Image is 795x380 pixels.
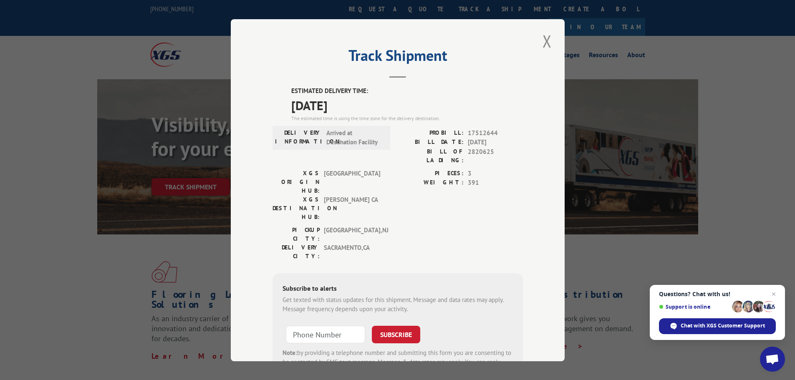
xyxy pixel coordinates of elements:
span: Arrived at Destination Facility [326,128,383,147]
button: SUBSCRIBE [372,325,420,343]
label: PIECES: [398,169,464,178]
span: [DATE] [291,96,523,114]
div: by providing a telephone number and submitting this form you are consenting to be contacted by SM... [283,348,513,376]
label: PROBILL: [398,128,464,138]
span: Chat with XGS Customer Support [659,318,776,334]
h2: Track Shipment [273,50,523,65]
label: DELIVERY CITY: [273,243,320,260]
span: SACRAMENTO , CA [324,243,380,260]
label: BILL OF LADING: [398,147,464,164]
label: WEIGHT: [398,178,464,188]
div: Get texted with status updates for this shipment. Message and data rates may apply. Message frequ... [283,295,513,314]
span: [GEOGRAPHIC_DATA] [324,169,380,195]
span: 391 [468,178,523,188]
label: BILL DATE: [398,138,464,147]
input: Phone Number [286,325,365,343]
span: 17512644 [468,128,523,138]
a: Open chat [760,347,785,372]
button: Close modal [540,30,554,53]
label: DELIVERY INFORMATION: [275,128,322,147]
span: 2820625 [468,147,523,164]
label: XGS DESTINATION HUB: [273,195,320,221]
label: XGS ORIGIN HUB: [273,169,320,195]
span: Questions? Chat with us! [659,291,776,297]
span: Support is online [659,304,729,310]
label: ESTIMATED DELIVERY TIME: [291,86,523,96]
span: [GEOGRAPHIC_DATA] , NJ [324,225,380,243]
strong: Note: [283,348,297,356]
span: [PERSON_NAME] CA [324,195,380,221]
div: Subscribe to alerts [283,283,513,295]
div: The estimated time is using the time zone for the delivery destination. [291,114,523,122]
span: [DATE] [468,138,523,147]
label: PICKUP CITY: [273,225,320,243]
span: 3 [468,169,523,178]
span: Chat with XGS Customer Support [681,322,765,330]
